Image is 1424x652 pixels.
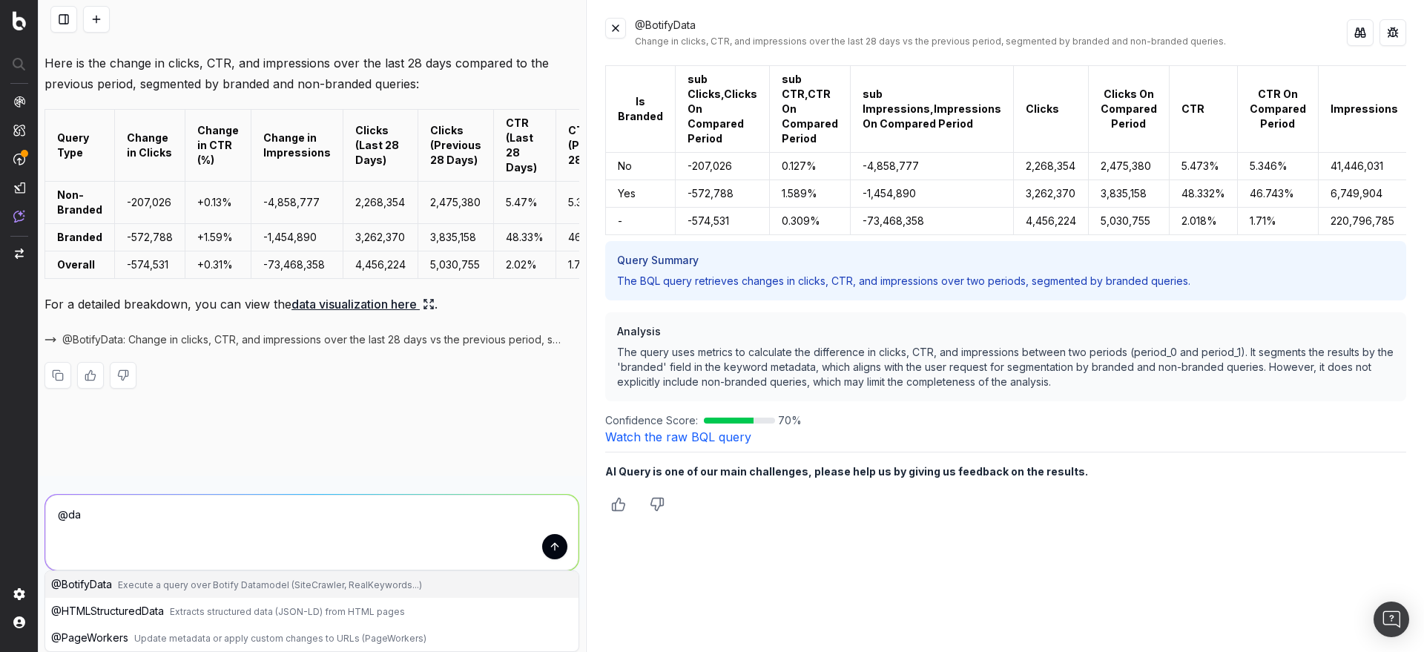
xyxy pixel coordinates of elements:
[185,251,251,279] td: +0.31%
[778,413,802,428] span: 70 %
[675,180,769,208] td: -572,788
[688,72,757,146] div: sub Clicks,Clicks On Compared Period
[185,224,251,251] td: +1.59%
[1169,153,1237,180] td: 5.473%
[556,110,632,182] td: CTR (Previous 28 Days)
[418,251,494,279] td: 5,030,755
[1237,180,1318,208] td: 46.743%
[1088,153,1169,180] td: 2,475,380
[1026,102,1059,116] button: Clicks
[617,345,1394,389] p: The query uses metrics to calculate the difference in clicks, CTR, and impressions between two pe...
[863,87,1001,131] div: sub Impressions,Impressions On Compared Period
[418,224,494,251] td: 3,835,158
[1181,102,1204,116] button: CTR
[185,110,251,182] td: Change in CTR (%)
[57,188,102,216] strong: Non-Branded
[45,110,115,182] td: Query Type
[850,180,1013,208] td: -1,454,890
[617,253,1394,268] h3: Query Summary
[675,153,769,180] td: -207,026
[51,578,112,590] span: @ BotifyData
[45,598,578,625] button: @HTMLStructuredDataExtracts structured data (JSON-LD) from HTML pages
[605,180,675,208] td: Yes
[605,491,632,518] button: Thumbs up
[44,53,579,94] p: Here is the change in clicks, CTR, and impressions over the last 28 days compared to the previous...
[13,588,25,600] img: Setting
[118,579,422,590] span: Execute a query over Botify Datamodel (SiteCrawler, RealKeywords...)
[556,182,632,224] td: 5.35%
[343,110,418,182] td: Clicks (Last 28 Days)
[13,124,25,136] img: Intelligence
[115,182,185,224] td: -207,026
[850,208,1013,235] td: -73,468,358
[605,208,675,235] td: -
[57,258,95,271] strong: Overall
[618,94,663,124] button: Is Branded
[850,153,1013,180] td: -4,858,777
[1237,153,1318,180] td: 5.346%
[13,11,26,30] img: Botify logo
[251,251,343,279] td: -73,468,358
[769,180,850,208] td: 1.589%
[343,251,418,279] td: 4,456,224
[251,110,343,182] td: Change in Impressions
[343,224,418,251] td: 3,262,370
[617,274,1394,289] p: The BQL query retrieves changes in clicks, CTR, and impressions over two periods, segmented by br...
[115,110,185,182] td: Change in Clicks
[494,251,556,279] td: 2.02%
[1013,208,1088,235] td: 4,456,224
[494,224,556,251] td: 48.33%
[51,605,164,617] span: @ HTMLStructuredData
[494,110,556,182] td: CTR (Last 28 Days)
[1250,87,1306,131] button: CTR On Compared Period
[13,96,25,108] img: Analytics
[13,153,25,165] img: Activation
[635,18,1347,47] div: @BotifyData
[782,72,838,146] div: sub CTR,CTR On Compared Period
[556,251,632,279] td: 1.71%
[115,224,185,251] td: -572,788
[13,182,25,194] img: Studio
[291,294,435,315] a: data visualization here
[1331,102,1398,116] button: Impressions
[494,182,556,224] td: 5.47%
[13,616,25,628] img: My account
[769,208,850,235] td: 0.309%
[45,625,578,651] button: @PageWorkersUpdate metadata or apply custom changes to URLs (PageWorkers)
[44,294,579,315] p: For a detailed breakdown, you can view the .
[44,332,579,347] button: @BotifyData: Change in clicks, CTR, and impressions over the last 28 days vs the previous period,...
[185,182,251,224] td: +0.13%
[605,465,1088,478] b: AI Query is one of our main challenges, please help us by giving us feedback on the results.
[45,571,578,598] button: @BotifyDataExecute a query over Botify Datamodel (SiteCrawler, RealKeywords...)
[57,231,102,243] strong: Branded
[15,248,24,259] img: Switch project
[617,324,1394,339] h3: Analysis
[170,606,405,617] span: Extracts structured data (JSON-LD) from HTML pages
[1169,208,1237,235] td: 2.018%
[1318,153,1410,180] td: 41,446,031
[45,495,578,570] textarea: @da
[251,224,343,251] td: -1,454,890
[605,429,751,444] a: Watch the raw BQL query
[1101,87,1157,131] button: Clicks On Compared Period
[343,182,418,224] td: 2,268,354
[1318,208,1410,235] td: 220,796,785
[1374,602,1409,637] div: Open Intercom Messenger
[1013,180,1088,208] td: 3,262,370
[418,182,494,224] td: 2,475,380
[1088,208,1169,235] td: 5,030,755
[769,153,850,180] td: 0.127%
[418,110,494,182] td: Clicks (Previous 28 Days)
[1237,208,1318,235] td: 1.71%
[51,631,128,644] span: @ PageWorkers
[62,332,561,347] span: @BotifyData: Change in clicks, CTR, and impressions over the last 28 days vs the previous period,...
[644,491,670,518] button: Thumbs down
[1013,153,1088,180] td: 2,268,354
[1318,180,1410,208] td: 6,749,904
[115,251,185,279] td: -574,531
